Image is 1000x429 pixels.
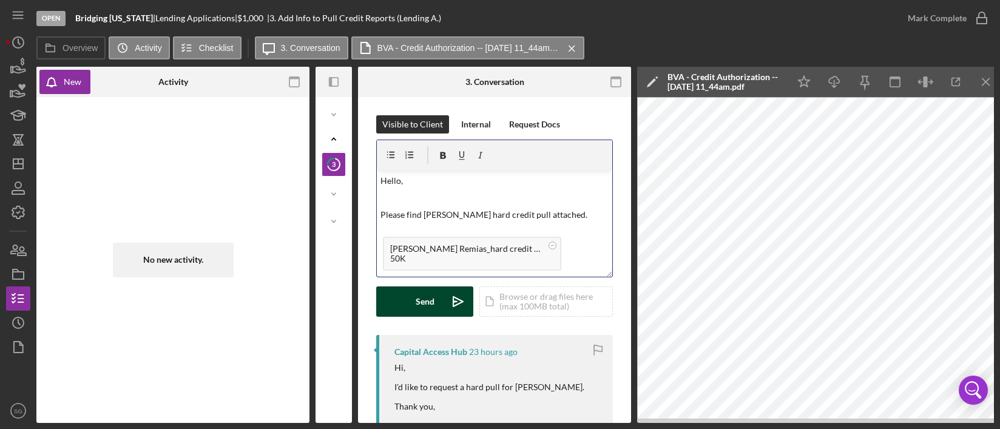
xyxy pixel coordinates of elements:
[455,115,497,133] button: Internal
[332,160,336,168] tspan: 3
[155,13,237,23] div: Lending Applications |
[281,43,340,53] label: 3. Conversation
[959,376,988,405] div: Open Intercom Messenger
[36,11,66,26] div: Open
[416,286,434,317] div: Send
[509,115,560,133] div: Request Docs
[62,43,98,53] label: Overview
[377,43,559,53] label: BVA - Credit Authorization -- [DATE] 11_44am.pdf
[75,13,153,23] b: Bridging [US_STATE]
[64,70,81,94] div: New
[390,244,542,254] div: [PERSON_NAME] Remias_hard credit pull_CIC.pdf
[109,36,169,59] button: Activity
[503,115,566,133] button: Request Docs
[390,254,542,263] div: 50K
[322,152,346,177] a: 3
[255,36,348,59] button: 3. Conversation
[376,286,473,317] button: Send
[199,43,234,53] label: Checklist
[896,6,994,30] button: Mark Complete
[14,408,22,414] text: SG
[173,36,242,59] button: Checklist
[667,72,783,92] div: BVA - Credit Authorization -- [DATE] 11_44am.pdf
[465,77,524,87] div: 3. Conversation
[267,13,441,23] div: | 3. Add Info to Pull Credit Reports (Lending A.)
[382,115,443,133] div: Visible to Client
[135,43,161,53] label: Activity
[469,347,518,357] time: 2025-09-03 19:59
[6,399,30,423] button: SG
[158,77,188,87] div: Activity
[39,70,90,94] button: New
[237,13,263,23] span: $1,000
[36,36,106,59] button: Overview
[461,115,491,133] div: Internal
[113,243,234,277] div: No new activity.
[394,347,467,357] div: Capital Access Hub
[376,115,449,133] button: Visible to Client
[908,6,967,30] div: Mark Complete
[380,174,609,187] p: Hello,
[351,36,584,59] button: BVA - Credit Authorization -- [DATE] 11_44am.pdf
[75,13,155,23] div: |
[380,208,609,221] p: Please find [PERSON_NAME] hard credit pull attached.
